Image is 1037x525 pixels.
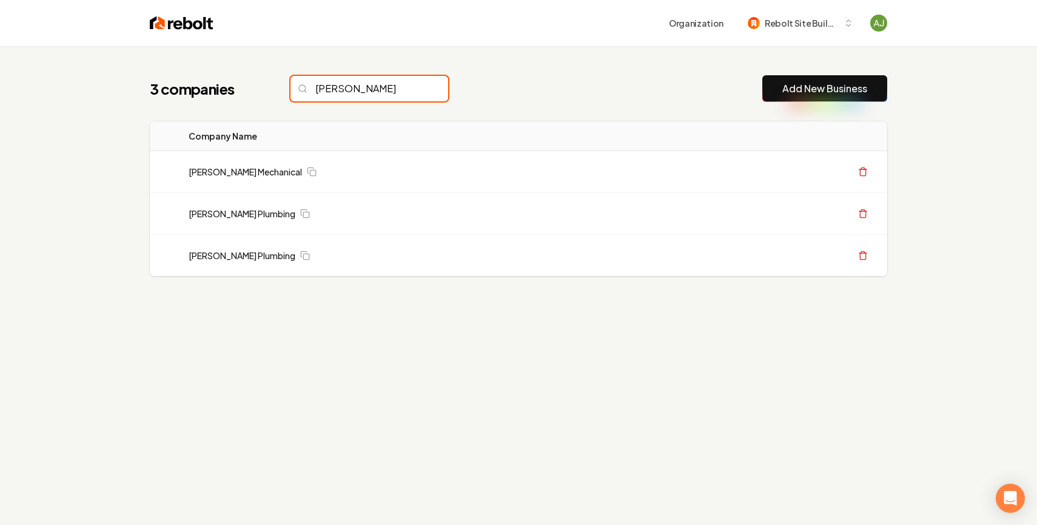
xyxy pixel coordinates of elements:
[782,81,867,96] a: Add New Business
[290,76,448,101] input: Search...
[870,15,887,32] img: AJ Nimeh
[189,208,295,220] a: [PERSON_NAME] Plumbing
[150,79,266,98] h1: 3 companies
[748,17,760,29] img: Rebolt Site Builder
[179,121,508,151] th: Company Name
[996,484,1025,513] div: Open Intercom Messenger
[189,166,302,178] a: [PERSON_NAME] Mechanical
[189,249,295,262] a: [PERSON_NAME] Plumbing
[762,75,887,102] button: Add New Business
[870,15,887,32] button: Open user button
[150,15,213,32] img: Rebolt Logo
[662,12,731,34] button: Organization
[765,17,839,30] span: Rebolt Site Builder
